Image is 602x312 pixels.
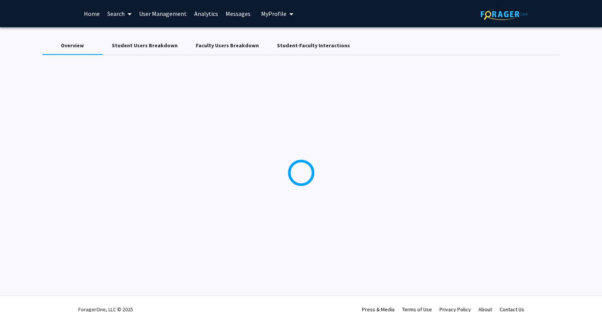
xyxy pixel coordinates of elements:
[481,8,528,20] img: ForagerOne Logo
[80,0,104,27] a: Home
[277,42,350,50] div: Student-Faculty Interactions
[61,42,84,50] div: Overview
[222,0,254,27] a: Messages
[112,42,178,50] div: Student Users Breakdown
[190,0,222,27] a: Analytics
[196,42,259,50] div: Faculty Users Breakdown
[104,0,135,27] a: Search
[261,10,286,17] span: My Profile
[135,0,190,27] a: User Management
